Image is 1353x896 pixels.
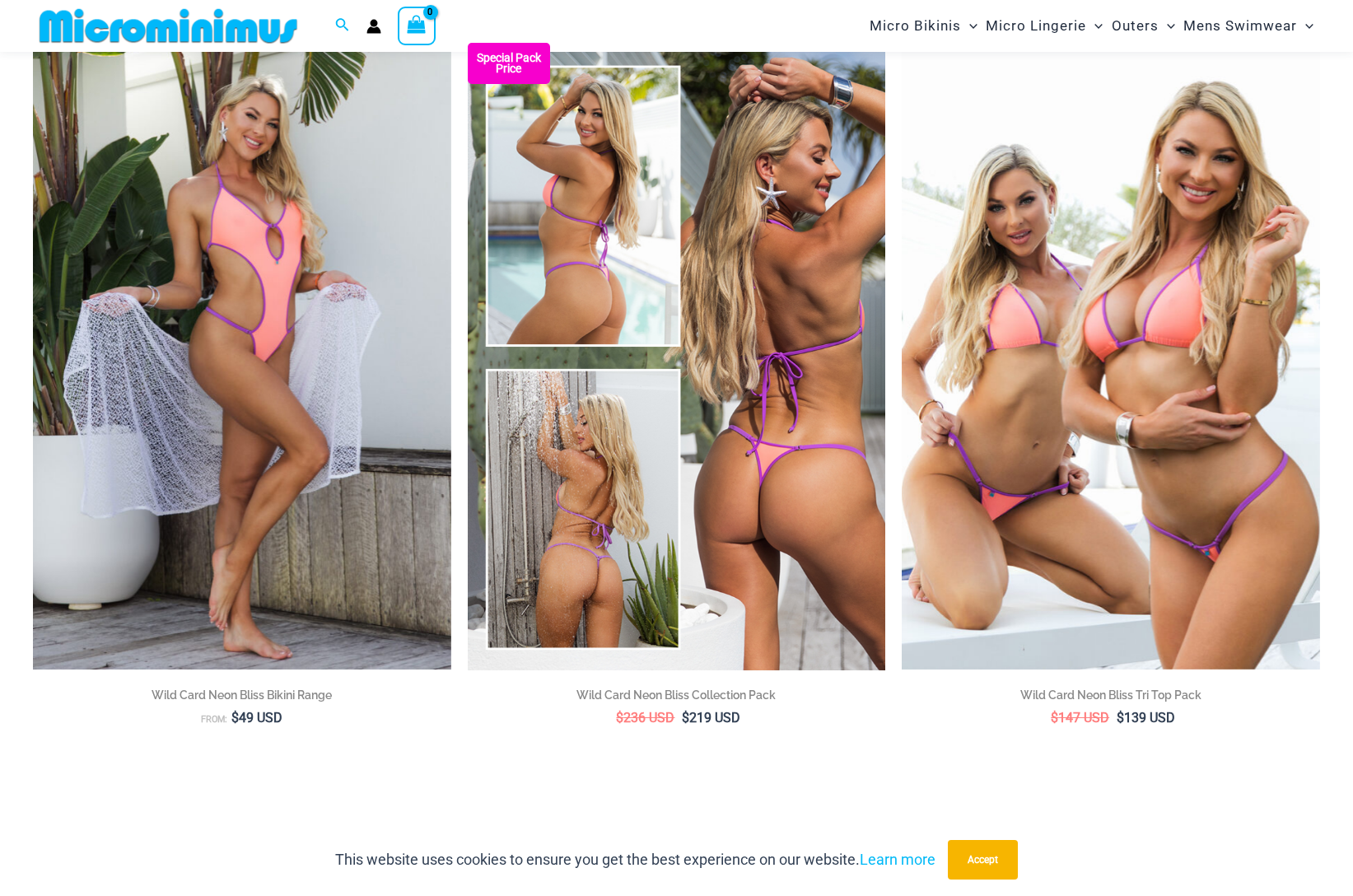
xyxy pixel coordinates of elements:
span: Menu Toggle [1297,5,1313,47]
a: Micro LingerieMenu ToggleMenu Toggle [982,5,1107,47]
h2: Wild Card Neon Bliss Bikini Range [33,687,451,703]
span: Outers [1112,5,1159,47]
h2: Wild Card Neon Bliss Collection Pack [468,687,886,703]
p: This website uses cookies to ensure you get the best experience on our website. [335,847,935,872]
a: Search icon link [335,16,350,36]
a: Wild Card Neon Bliss Tri Top Pack [902,687,1320,709]
span: $ [616,710,623,726]
span: Menu Toggle [1159,5,1175,47]
span: $ [1117,710,1124,726]
img: MM SHOP LOGO FLAT [33,7,304,44]
a: Collection Pack (7) Collection Pack B (1)Collection Pack B (1) [468,43,886,670]
h2: Shop the Collection [33,821,1320,852]
a: Learn more [860,851,935,868]
a: Wild Card Neon Bliss Collection Pack [468,687,886,709]
span: $ [1051,710,1058,726]
img: Wild Card Neon Bliss Tri Top Pack [902,43,1320,670]
img: Collection Pack B (1) [468,43,886,670]
nav: Site Navigation [863,2,1320,49]
bdi: 139 USD [1117,710,1175,726]
a: OutersMenu ToggleMenu Toggle [1108,5,1179,47]
span: Micro Bikinis [870,5,961,47]
bdi: 219 USD [682,710,740,726]
img: Wild Card Neon Bliss 312 Top 01 [33,43,451,670]
a: Wild Card Neon Bliss Tri Top PackWild Card Neon Bliss Tri Top Pack BWild Card Neon Bliss Tri Top ... [902,43,1320,670]
a: View Shopping Cart, empty [398,7,436,44]
a: Account icon link [366,19,381,34]
a: Wild Card Neon Bliss Bikini Range [33,687,451,709]
bdi: 49 USD [231,710,282,726]
span: $ [682,710,689,726]
span: $ [231,710,239,726]
span: Mens Swimwear [1183,5,1297,47]
bdi: 147 USD [1051,710,1109,726]
button: Accept [948,840,1018,880]
b: Special Pack Price [468,53,550,74]
a: Wild Card Neon Bliss 312 Top 01Wild Card Neon Bliss 819 One Piece St Martin 5996 Sarong 04Wild Ca... [33,43,451,670]
h2: Wild Card Neon Bliss Tri Top Pack [902,687,1320,703]
a: Micro BikinisMenu ToggleMenu Toggle [865,5,982,47]
span: Micro Lingerie [986,5,1086,47]
a: Mens SwimwearMenu ToggleMenu Toggle [1179,5,1318,47]
span: Menu Toggle [961,5,977,47]
span: From: [201,714,227,725]
bdi: 236 USD [616,710,674,726]
span: Menu Toggle [1086,5,1103,47]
